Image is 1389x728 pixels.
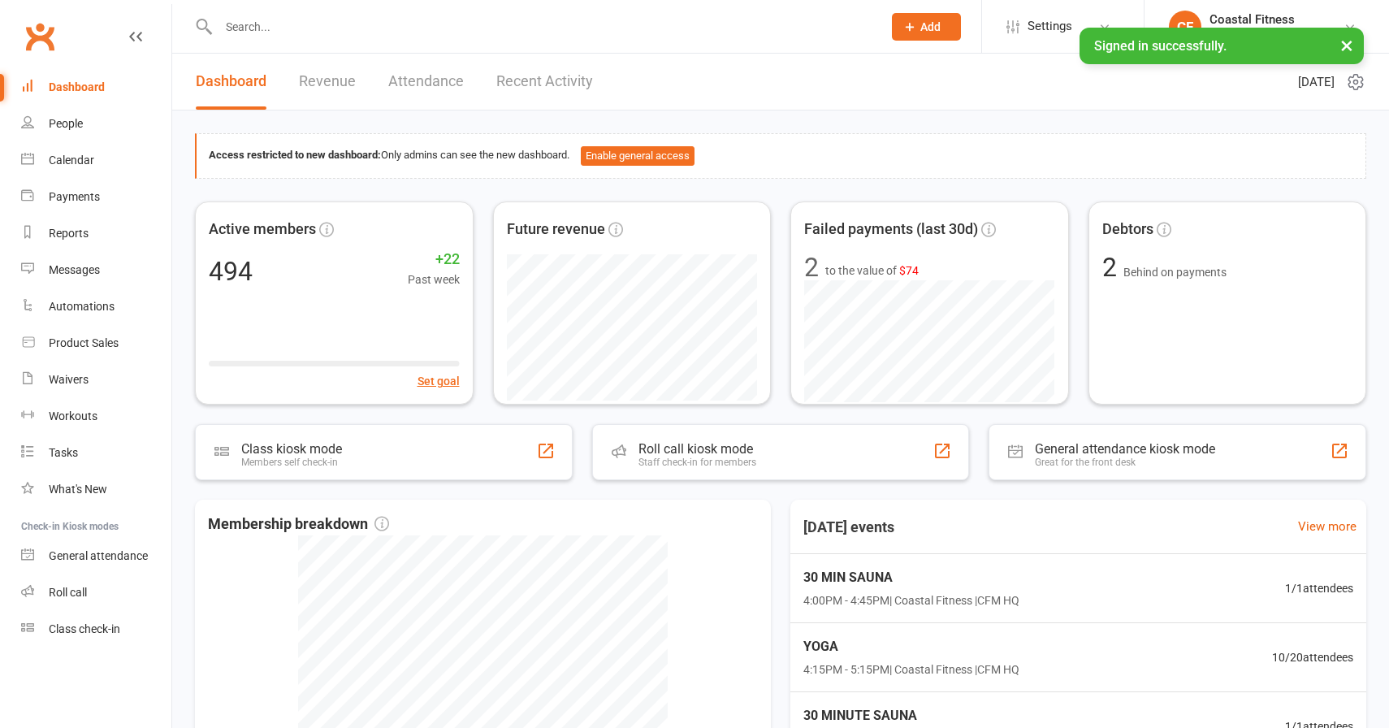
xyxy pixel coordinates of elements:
span: Add [920,20,941,33]
span: 2 [1102,252,1123,283]
a: General attendance kiosk mode [21,538,171,574]
span: Settings [1028,8,1072,45]
a: Class kiosk mode [21,611,171,648]
span: to the value of [825,262,919,279]
a: Automations [21,288,171,325]
div: Class check-in [49,622,120,635]
span: Failed payments (last 30d) [804,218,978,241]
span: Future revenue [507,218,605,241]
h3: [DATE] events [790,513,907,542]
strong: Access restricted to new dashboard: [209,149,381,161]
div: Dashboard [49,80,105,93]
span: $74 [899,264,919,277]
span: Membership breakdown [208,513,389,536]
div: Class kiosk mode [241,441,342,457]
a: Dashboard [196,54,266,110]
a: Tasks [21,435,171,471]
div: People [49,117,83,130]
button: × [1332,28,1361,63]
a: Dashboard [21,69,171,106]
div: Roll call kiosk mode [638,441,756,457]
div: Staff check-in for members [638,457,756,468]
a: Calendar [21,142,171,179]
span: 4:15PM - 5:15PM | Coastal Fitness | CFM HQ [803,661,1019,678]
div: Waivers [49,373,89,386]
div: Reports [49,227,89,240]
div: Product Sales [49,336,119,349]
span: 4:00PM - 4:45PM | Coastal Fitness | CFM HQ [803,591,1019,609]
div: 2 [804,254,819,280]
input: Search... [214,15,871,38]
a: Reports [21,215,171,252]
a: Recent Activity [496,54,593,110]
div: Coastal Fitness [1209,12,1344,27]
span: 1 / 1 attendees [1285,579,1353,597]
span: +22 [408,248,460,271]
a: Roll call [21,574,171,611]
span: Past week [408,271,460,288]
span: [DATE] [1298,72,1335,92]
div: Payments [49,190,100,203]
a: View more [1298,517,1357,536]
div: Roll call [49,586,87,599]
a: Messages [21,252,171,288]
div: Automations [49,300,115,313]
a: Waivers [21,362,171,398]
div: Workouts [49,409,97,422]
button: Set goal [418,372,460,390]
a: Workouts [21,398,171,435]
div: 494 [209,258,253,284]
div: Members self check-in [241,457,342,468]
span: YOGA [803,636,1019,657]
span: Active members [209,218,316,241]
span: 30 MIN SAUNA [803,567,1019,588]
a: Product Sales [21,325,171,362]
div: Calendar [49,154,94,167]
div: What's New [49,483,107,496]
a: What's New [21,471,171,508]
div: Great for the front desk [1035,457,1215,468]
button: Add [892,13,961,41]
div: Tasks [49,446,78,459]
a: People [21,106,171,142]
div: CF [1169,11,1201,43]
div: General attendance kiosk mode [1035,441,1215,457]
span: 10 / 20 attendees [1272,648,1353,666]
div: Messages [49,263,100,276]
div: Only admins can see the new dashboard. [209,146,1353,166]
span: Behind on payments [1123,266,1227,279]
div: Coastal Fitness Movement [1209,27,1344,41]
span: Debtors [1102,218,1153,241]
button: Enable general access [581,146,694,166]
span: 30 MINUTE SAUNA [803,705,1014,726]
a: Clubworx [19,16,60,57]
a: Attendance [388,54,464,110]
div: General attendance [49,549,148,562]
span: Signed in successfully. [1094,38,1227,54]
a: Payments [21,179,171,215]
a: Revenue [299,54,356,110]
